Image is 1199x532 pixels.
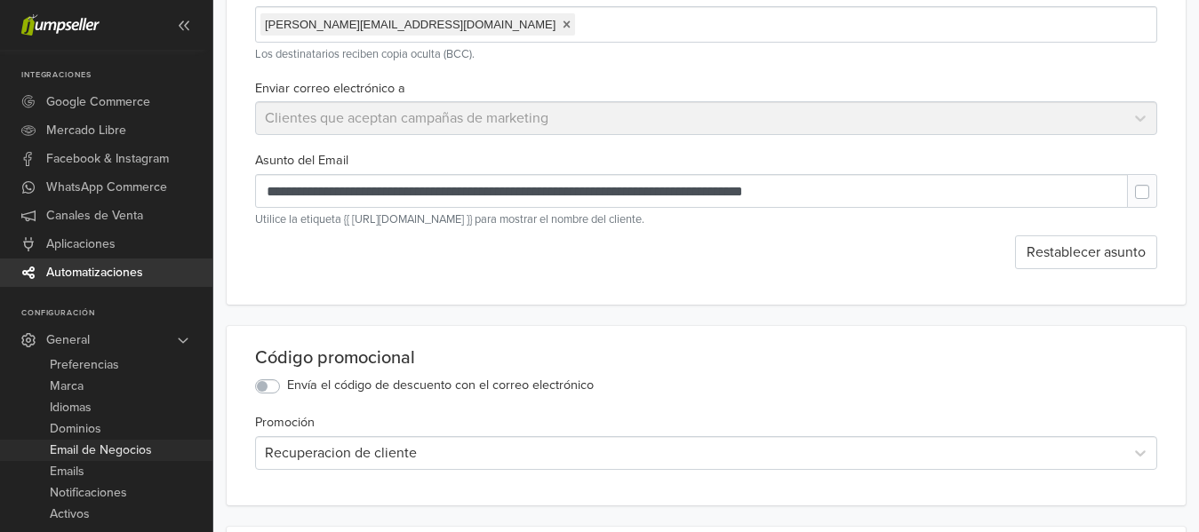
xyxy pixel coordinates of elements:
[50,376,84,397] span: Marca
[50,461,84,482] span: Emails
[50,397,92,418] span: Idiomas
[46,202,143,230] span: Canales de Venta
[203,241,700,475] p: Sabemos que la vida puede ser agitada y a veces pasa el tiempo sin darnos cuenta… ⏳ ¡Pero tus zap...
[296,518,622,532] strong: ¡Te damos un 15% de descuento exclusivo solo para ti!
[50,418,101,440] span: Dominios
[255,347,1157,369] div: Código promocional
[50,504,90,525] span: Activos
[46,173,167,202] span: WhatsApp Commerce
[255,413,315,433] label: Promoción
[21,308,212,319] p: Configuración
[255,79,405,99] label: Enviar correo electrónico a
[327,65,606,92] strong: ¡Te extrañamos mucho!
[46,88,150,116] span: Google Commerce
[50,482,127,504] span: Notificaciones
[21,70,212,81] p: Integraciones
[203,171,700,205] h1: Hola [PERSON_NAME],
[50,440,152,461] span: Email de Negocios
[203,62,700,95] h2: 🥰
[50,354,119,376] span: Preferencias
[255,46,1157,63] small: Los destinatarios reciben copia oculta (BCC).
[231,371,371,386] strong: bienvenida de vuelta
[287,376,594,395] label: Envía el código de descuento con el correo electrónico
[255,151,348,171] label: Asunto del Email
[260,13,575,36] span: [PERSON_NAME][EMAIL_ADDRESS][DOMAIN_NAME]
[46,230,116,258] span: Aplicaciones
[46,258,143,287] span: Automatizaciones
[255,211,1157,228] small: Utilice la etiqueta {{ [URL][DOMAIN_NAME] }} para mostrar el nombre del cliente.
[46,326,90,354] span: General
[46,145,169,173] span: Facebook & Instagram
[46,116,126,145] span: Mercado Libre
[1015,235,1157,269] button: Restablecer asunto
